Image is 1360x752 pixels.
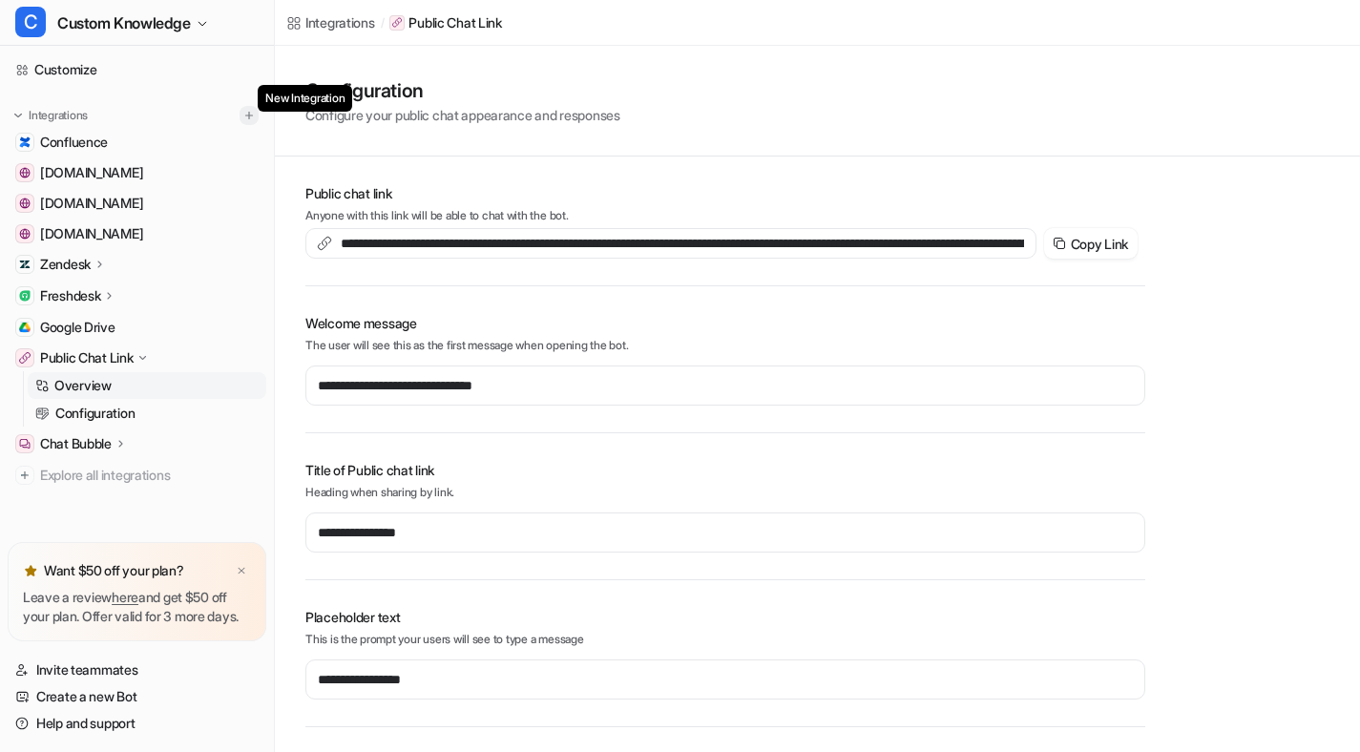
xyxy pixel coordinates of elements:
[305,12,375,32] div: Integrations
[8,314,266,341] a: Google DriveGoogle Drive
[389,13,502,32] a: Public Chat Link
[19,228,31,240] img: www.helpdesk.com
[19,322,31,333] img: Google Drive
[29,108,88,123] p: Integrations
[305,207,1145,224] p: Anyone with this link will be able to chat with the bot.
[40,460,259,491] span: Explore all integrations
[40,286,100,305] p: Freshdesk
[40,318,115,337] span: Google Drive
[40,255,91,274] p: Zendesk
[15,466,34,485] img: explore all integrations
[40,224,143,243] span: [DOMAIN_NAME]
[8,220,266,247] a: www.helpdesk.com[DOMAIN_NAME]
[40,133,108,152] span: Confluence
[19,198,31,209] img: www.blackbird.vc
[305,484,1145,501] p: Heading when sharing by link.
[8,657,266,683] a: Invite teammates
[23,588,251,626] p: Leave a review and get $50 off your plan. Offer valid for 3 more days.
[305,337,1145,354] p: The user will see this as the first message when opening the bot.
[19,438,31,449] img: Chat Bubble
[8,129,266,156] a: ConfluenceConfluence
[305,631,1145,648] p: This is the prompt your users will see to type a message
[305,76,620,105] h1: Configuration
[28,372,266,399] a: Overview
[8,106,94,125] button: Integrations
[286,12,375,32] a: Integrations
[8,462,266,489] a: Explore all integrations
[112,589,138,605] a: here
[8,56,266,83] a: Customize
[1044,228,1138,259] button: Copy Link
[57,10,191,36] span: Custom Knowledge
[8,159,266,186] a: docu.billwerk.plus[DOMAIN_NAME]
[11,109,25,122] img: expand menu
[305,105,620,125] p: Configure your public chat appearance and responses
[19,352,31,364] img: Public Chat Link
[40,194,143,213] span: [DOMAIN_NAME]
[19,259,31,270] img: Zendesk
[305,607,1145,627] h2: Placeholder text
[54,376,112,395] p: Overview
[23,563,38,578] img: star
[258,85,352,112] span: New Integration
[236,565,247,577] img: x
[8,683,266,710] a: Create a new Bot
[55,404,135,423] p: Configuration
[408,13,502,32] p: Public Chat Link
[28,400,266,427] a: Configuration
[8,190,266,217] a: www.blackbird.vc[DOMAIN_NAME]
[40,348,134,367] p: Public Chat Link
[305,313,1145,333] h2: Welcome message
[15,7,46,37] span: C
[40,434,112,453] p: Chat Bubble
[305,183,1145,203] h2: Public chat link
[8,710,266,737] a: Help and support
[381,14,385,31] span: /
[40,163,143,182] span: [DOMAIN_NAME]
[19,136,31,148] img: Confluence
[305,460,1145,480] h2: Title of Public chat link
[44,561,184,580] p: Want $50 off your plan?
[19,167,31,178] img: docu.billwerk.plus
[19,290,31,302] img: Freshdesk
[242,109,256,122] img: menu_add.svg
